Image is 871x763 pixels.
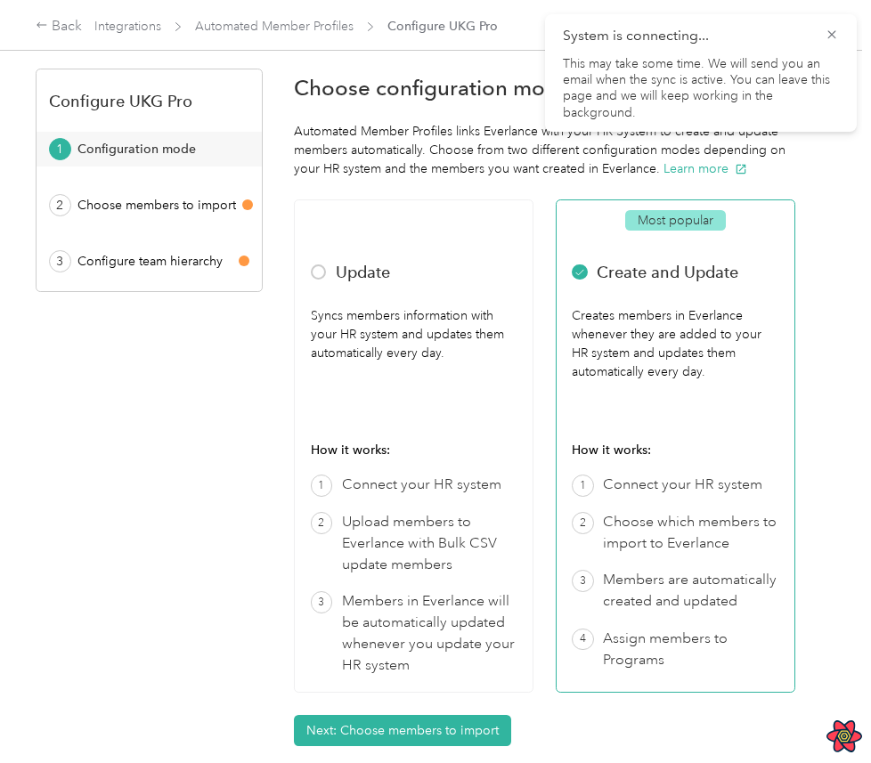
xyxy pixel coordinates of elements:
[311,441,517,459] div: How it works:
[77,196,236,215] div: Choose members to import
[826,718,862,754] button: Open React Query Devtools
[572,475,594,497] span: 1
[342,475,501,496] div: Connect your HR system
[572,629,594,651] span: 4
[49,250,71,272] div: 3
[603,512,778,555] div: Choose which members to import to Everlance
[572,512,594,534] span: 2
[77,252,233,271] div: Configure team hierarchy
[597,263,738,281] div: Create and Update
[195,19,354,34] a: Automated Member Profiles
[311,591,333,613] span: 3
[572,306,778,418] div: Creates members in Everlance whenever they are added to your HR system and updates them automatic...
[625,210,726,231] span: Most popular
[572,570,594,592] span: 3
[49,194,71,216] div: 2
[294,122,795,178] div: Automated Member Profiles links Everlance with your HR System to create and update members automa...
[336,263,390,281] div: Update
[49,138,71,160] div: 1
[603,570,778,613] div: Members are automatically created and updated
[563,56,839,121] p: This may take some time. We will send you an email when the sync is active. You can leave this pa...
[663,159,747,178] button: Learn more
[94,19,161,34] a: Integrations
[771,663,871,763] iframe: Everlance-gr Chat Button Frame
[37,188,262,223] button: 2Choose members to import
[342,512,517,576] div: Upload members to Everlance with Bulk CSV update members
[342,591,517,677] div: Members in Everlance will be automatically updated whenever you update your HR system
[311,306,517,418] div: Syncs members information with your HR system and updates them automatically every day.
[572,441,778,459] div: How it works:
[37,244,262,279] button: 3Configure team hierarchy
[387,17,498,36] span: Configure UKG Pro
[603,629,778,671] div: Assign members to Programs
[77,140,233,158] div: Configuration mode
[603,475,762,496] div: Connect your HR system
[37,132,262,166] button: 1Configuration mode
[294,715,511,746] button: Next: Choose members to import
[563,25,812,47] p: System is connecting...
[37,92,262,110] div: Configure UKG Pro
[311,475,333,497] span: 1
[294,78,795,97] div: Choose configuration mode
[311,512,333,534] span: 2
[36,16,82,37] div: Back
